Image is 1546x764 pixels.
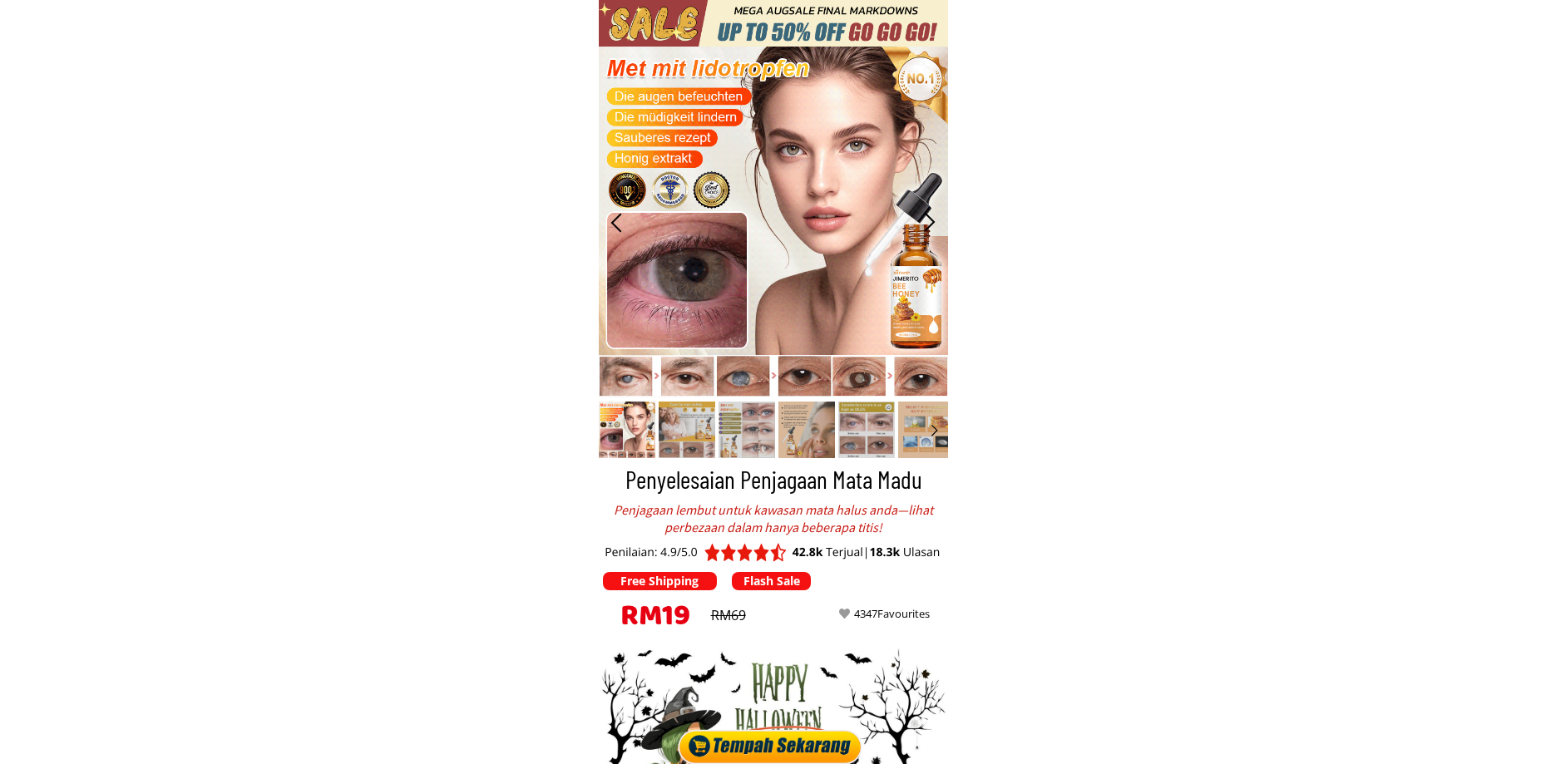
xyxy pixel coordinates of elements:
div: 4347Favourites [854,605,948,623]
h3: RM19 [620,595,723,643]
div: Penjagaan lembut untuk kawasan mata halus anda—lihat perbezaan dalam hanya beberapa titis! [611,501,936,536]
h3: Penyelesaian Penjagaan Mata Madu [603,461,945,498]
div: RM69 [711,605,784,627]
p: Flash Sale [732,572,811,590]
p: Free Shipping [603,572,717,590]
